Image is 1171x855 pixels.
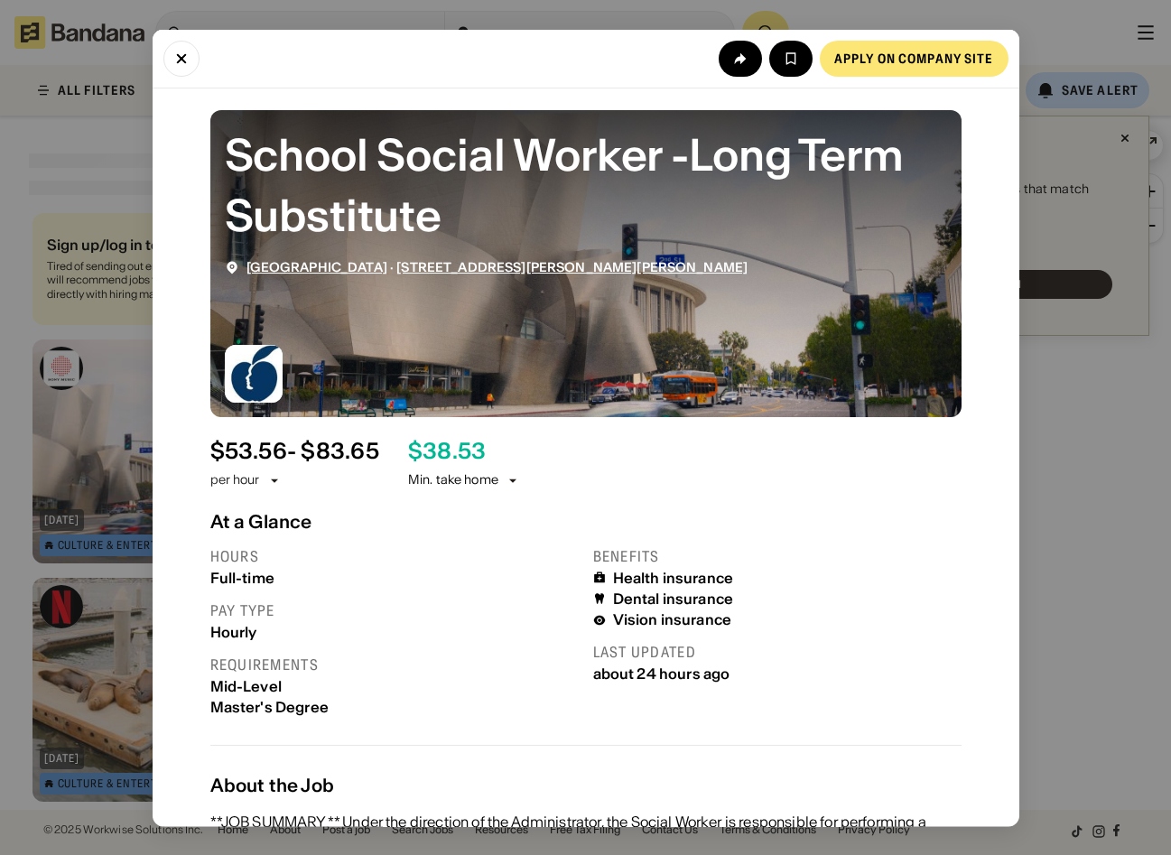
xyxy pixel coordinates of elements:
[210,600,579,619] div: Pay type
[210,569,579,586] div: Full-time
[613,569,734,586] div: Health insurance
[593,643,962,662] div: Last updated
[246,259,748,274] div: ·
[210,775,962,796] div: About the Job
[210,623,579,640] div: Hourly
[210,698,579,715] div: Master's Degree
[210,438,379,464] div: $ 53.56 - $83.65
[396,258,748,274] a: [STREET_ADDRESS][PERSON_NAME][PERSON_NAME]
[225,344,283,402] img: East Whittier City School District logo
[225,124,947,245] div: School Social Worker -Long Term Substitute
[210,677,579,694] div: Mid-Level
[210,655,579,674] div: Requirements
[408,438,486,464] div: $ 38.53
[210,510,962,532] div: At a Glance
[593,665,962,683] div: about 24 hours ago
[210,471,260,489] div: per hour
[834,51,994,64] div: Apply on company site
[613,611,732,628] div: Vision insurance
[163,40,200,76] button: Close
[613,590,734,607] div: Dental insurance
[246,258,387,274] a: [GEOGRAPHIC_DATA]
[210,546,579,565] div: Hours
[593,546,962,565] div: Benefits
[408,471,520,489] div: Min. take home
